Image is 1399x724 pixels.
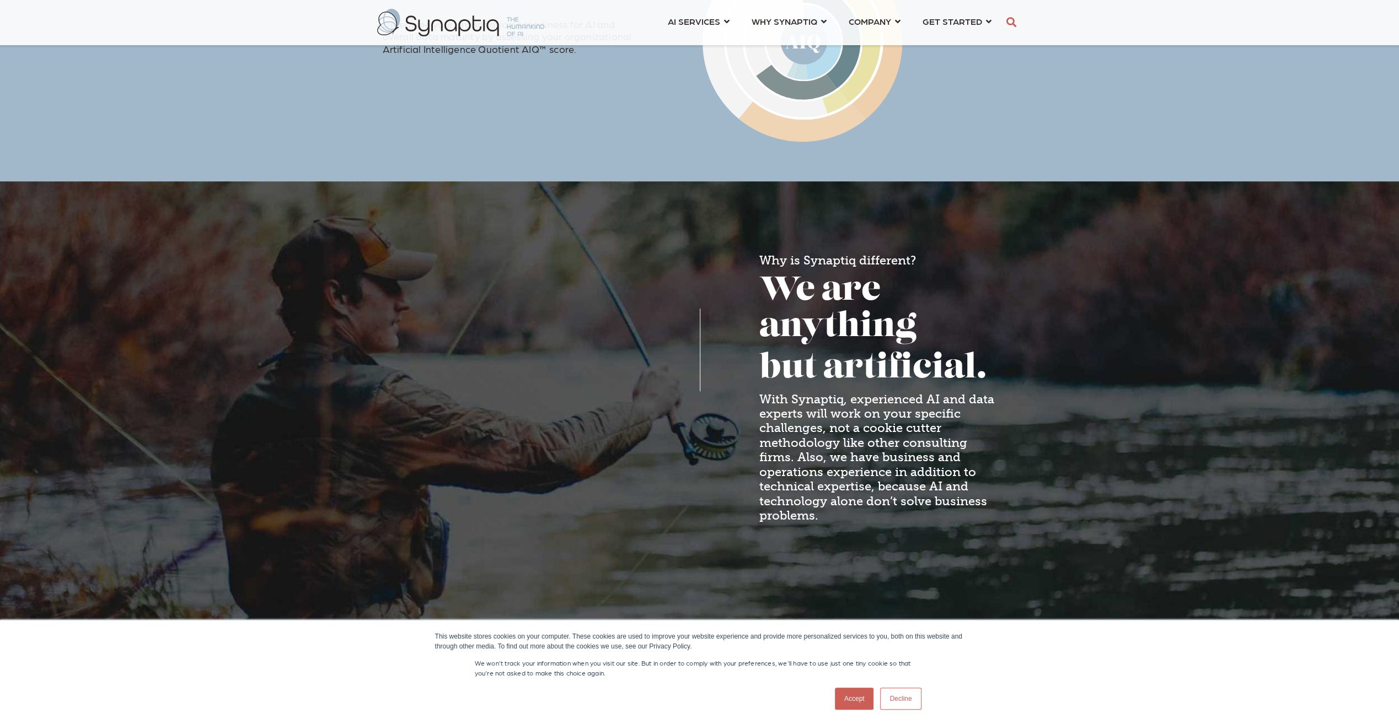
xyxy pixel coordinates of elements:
[668,14,720,29] span: AI SERVICES
[923,11,991,31] a: GET STARTED
[905,548,979,576] iframe: Embedded CTA
[923,14,982,29] span: GET STARTED
[752,14,817,29] span: WHY SYNAPTIQ
[849,14,891,29] span: COMPANY
[880,688,921,710] a: Decline
[752,11,827,31] a: WHY SYNAPTIQ
[759,275,917,344] span: We are anything
[377,9,544,36] img: synaptiq logo-2
[657,3,1003,42] nav: menu
[475,658,925,678] p: We won't track your information when you visit our site. But in order to comply with your prefere...
[759,548,875,576] iframe: Embedded CTA
[759,353,987,386] span: but artificial.
[759,253,916,268] span: Why is Synaptiq different?
[383,65,534,93] iframe: Embedded CTA
[435,631,964,651] div: This website stores cookies on your computer. These cookies are used to improve your website expe...
[759,392,994,523] span: With Synaptiq, experienced AI and data experts will work on your specific challenges, not a cooki...
[849,11,900,31] a: COMPANY
[668,11,730,31] a: AI SERVICES
[835,688,874,710] a: Accept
